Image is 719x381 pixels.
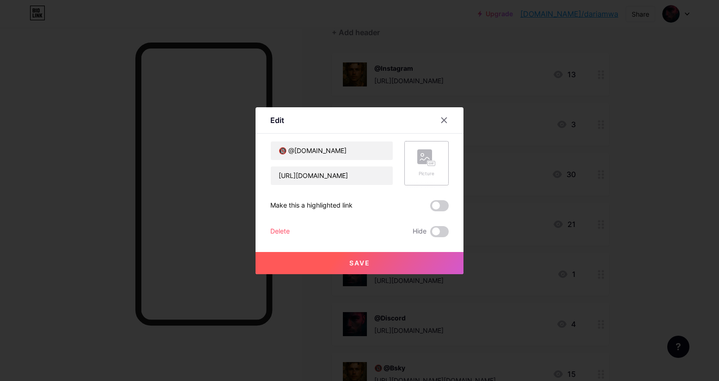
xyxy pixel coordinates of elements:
input: URL [271,166,393,185]
span: Save [349,259,370,267]
div: Delete [270,226,290,237]
div: Make this a highlighted link [270,200,353,211]
input: Title [271,141,393,160]
button: Save [256,252,463,274]
div: Edit [270,115,284,126]
div: Picture [417,170,436,177]
span: Hide [413,226,427,237]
